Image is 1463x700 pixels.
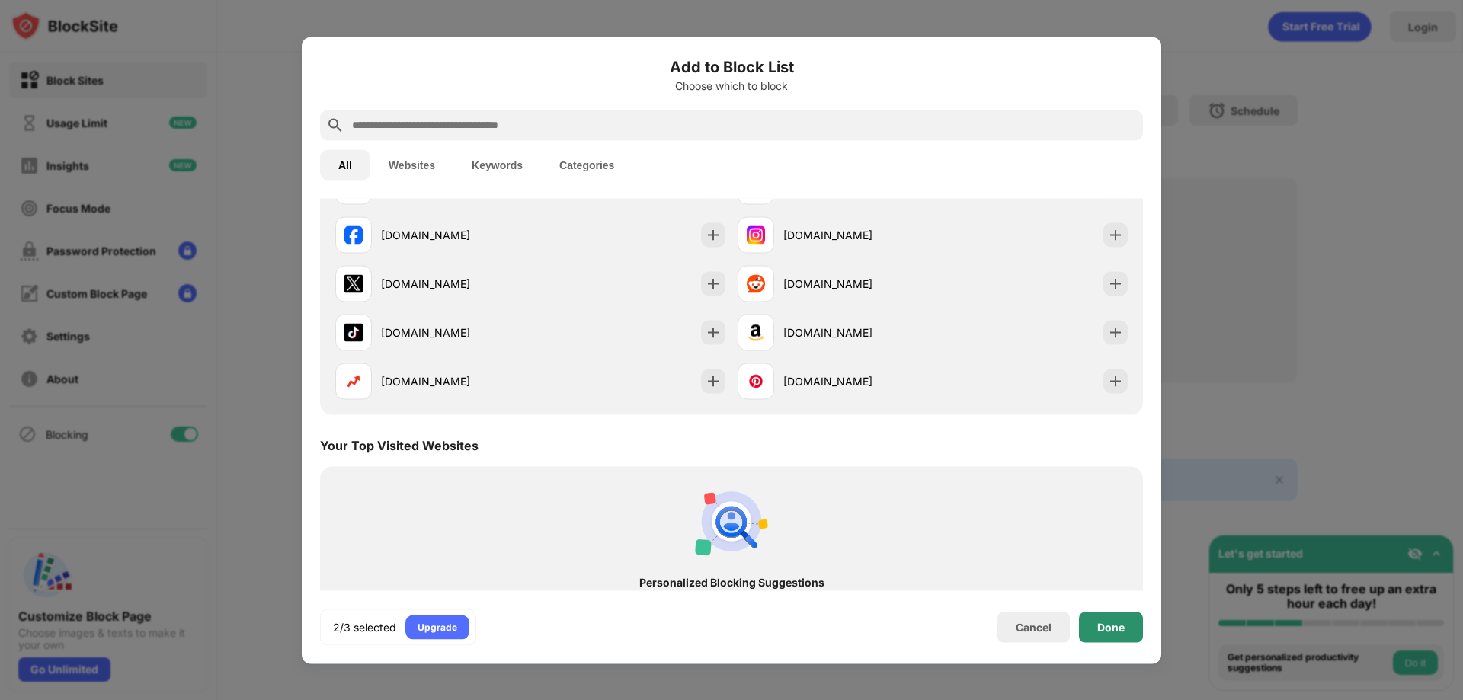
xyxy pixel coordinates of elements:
[1097,621,1125,633] div: Done
[747,372,765,390] img: favicons
[320,79,1143,91] div: Choose which to block
[333,619,396,634] div: 2/3 selected
[783,276,933,292] div: [DOMAIN_NAME]
[783,227,933,243] div: [DOMAIN_NAME]
[747,323,765,341] img: favicons
[541,149,632,180] button: Categories
[1016,621,1052,634] div: Cancel
[320,55,1143,78] h6: Add to Block List
[344,225,363,244] img: favicons
[453,149,541,180] button: Keywords
[747,225,765,244] img: favicons
[418,619,457,634] div: Upgrade
[347,576,1116,588] div: Personalized Blocking Suggestions
[381,276,530,292] div: [DOMAIN_NAME]
[326,116,344,134] img: search.svg
[783,373,933,389] div: [DOMAIN_NAME]
[344,274,363,292] img: favicons
[370,149,453,180] button: Websites
[747,274,765,292] img: favicons
[381,227,530,243] div: [DOMAIN_NAME]
[344,323,363,341] img: favicons
[783,324,933,340] div: [DOMAIN_NAME]
[344,372,363,390] img: favicons
[320,437,479,452] div: Your Top Visited Websites
[381,373,530,389] div: [DOMAIN_NAME]
[381,324,530,340] div: [DOMAIN_NAME]
[695,484,768,558] img: personal-suggestions.svg
[320,149,370,180] button: All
